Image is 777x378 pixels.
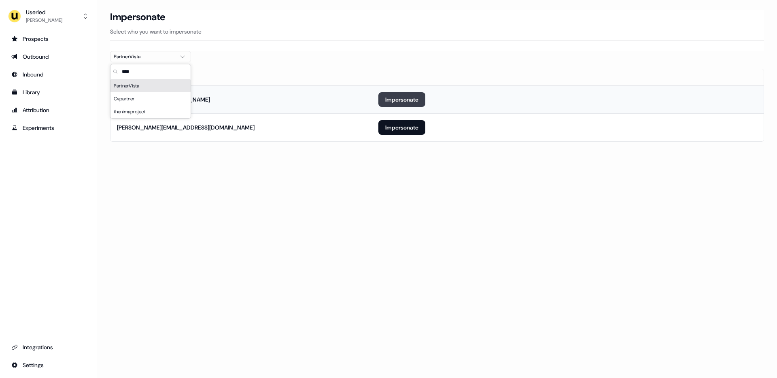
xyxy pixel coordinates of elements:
a: Go to experiments [6,121,90,134]
div: Userled [26,8,62,16]
a: Go to integrations [6,341,90,354]
button: Impersonate [378,120,425,135]
a: Go to attribution [6,104,90,117]
div: PartnerVista [110,79,191,92]
div: Attribution [11,106,85,114]
p: Select who you want to impersonate [110,28,764,36]
a: Go to Inbound [6,68,90,81]
div: Outbound [11,53,85,61]
div: Library [11,88,85,96]
th: Email [110,69,372,85]
button: PartnerVista [110,51,191,62]
div: Cvpartner [110,92,191,105]
h3: Impersonate [110,11,166,23]
div: Inbound [11,70,85,79]
div: PartnerVista [114,53,174,61]
div: Prospects [11,35,85,43]
div: Suggestions [110,79,191,118]
div: [PERSON_NAME][EMAIL_ADDRESS][DOMAIN_NAME] [117,123,255,132]
a: Go to outbound experience [6,50,90,63]
a: Go to prospects [6,32,90,45]
div: thenimaproject [110,105,191,118]
div: Experiments [11,124,85,132]
div: [PERSON_NAME] [26,16,62,24]
button: Userled[PERSON_NAME] [6,6,90,26]
a: Go to integrations [6,359,90,372]
button: Impersonate [378,92,425,107]
div: Integrations [11,343,85,351]
a: Go to templates [6,86,90,99]
div: Settings [11,361,85,369]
